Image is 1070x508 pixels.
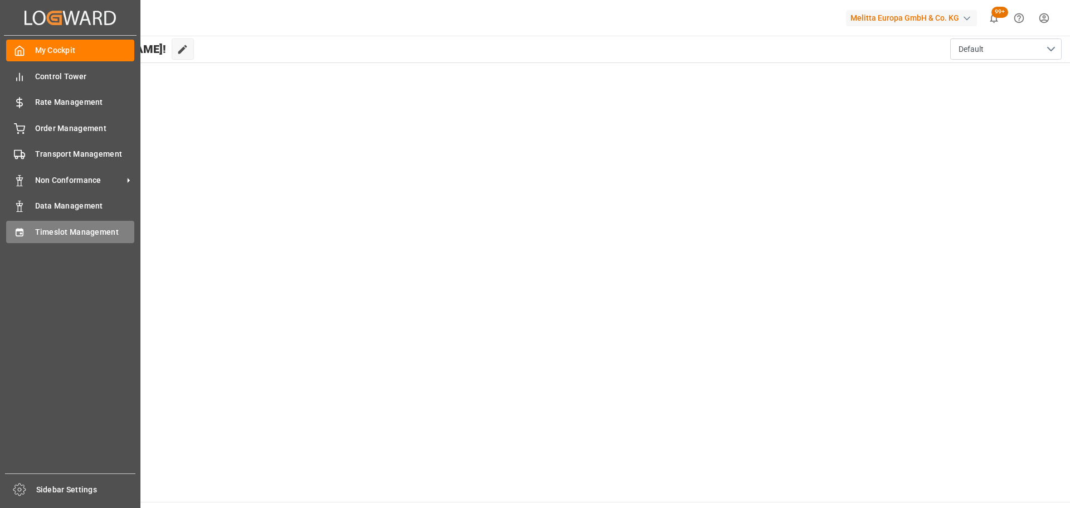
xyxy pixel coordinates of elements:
span: Data Management [35,200,135,212]
button: open menu [950,38,1062,60]
span: Non Conformance [35,175,123,186]
span: Control Tower [35,71,135,83]
span: Default [959,43,984,55]
a: Control Tower [6,65,134,87]
a: Transport Management [6,143,134,165]
button: Melitta Europa GmbH & Co. KG [846,7,981,28]
a: My Cockpit [6,40,134,61]
a: Rate Management [6,91,134,113]
span: Rate Management [35,96,135,108]
span: My Cockpit [35,45,135,56]
button: show 100 new notifications [981,6,1006,31]
span: Timeslot Management [35,226,135,238]
button: Help Center [1006,6,1032,31]
span: 99+ [991,7,1008,18]
span: Transport Management [35,148,135,160]
span: Order Management [35,123,135,134]
span: Sidebar Settings [36,484,136,496]
span: Hello [PERSON_NAME]! [46,38,166,60]
div: Melitta Europa GmbH & Co. KG [846,10,977,26]
a: Order Management [6,117,134,139]
a: Data Management [6,195,134,217]
a: Timeslot Management [6,221,134,243]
